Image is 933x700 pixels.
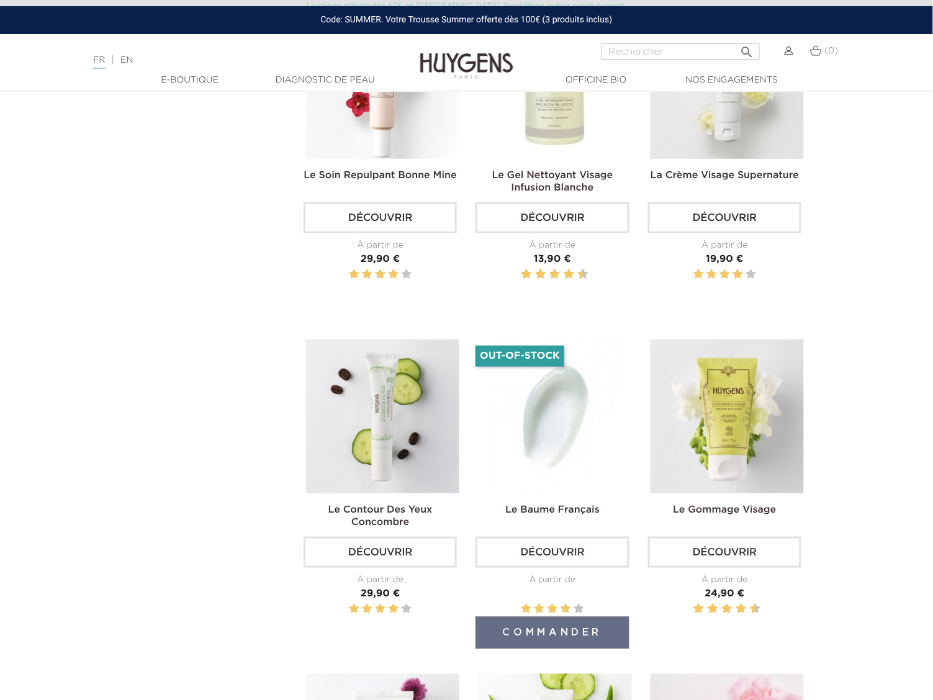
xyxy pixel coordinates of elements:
label: 3 [705,601,707,617]
label: 3 [533,267,534,282]
a: FR [93,56,105,69]
span: (0) [825,47,839,55]
input: Rechercher [602,43,760,60]
label: 9 [575,267,577,282]
a: Nos engagements [670,74,794,87]
span: 19,90 € [706,254,744,264]
li: Out-of-Stock [476,346,564,367]
label: 5 [574,601,584,617]
span: 13,90 € [534,254,571,264]
label: 6 [724,601,730,617]
a: E-Boutique [128,74,252,87]
a: Le Baume Français [505,505,600,515]
label: 6 [552,267,558,282]
label: 8 [566,267,572,282]
a: Découvrir [304,537,457,568]
div: À partir de [304,239,457,252]
a: Découvrir [648,537,801,568]
label: 4 [733,267,743,282]
a: Le Contour Des Yeux Concombre [328,505,433,527]
i:  [740,41,755,56]
a: Le Gommage Visage [674,505,777,515]
span: 29,90 € [361,589,400,599]
label: 2 [706,267,716,282]
a: La Crème Visage Supernature [651,171,799,181]
a: Découvrir [476,537,629,568]
label: 2 [696,601,702,617]
div: À partir de [304,573,457,586]
a: Officine Bio [534,74,659,87]
div: À partir de [648,239,801,252]
a: Découvrir [304,202,457,233]
label: 7 [734,601,736,617]
label: 5 [402,267,412,282]
a: EN [120,56,133,65]
div: À partir de [476,239,629,252]
label: 4 [710,601,716,617]
label: 3 [376,267,385,282]
label: 1 [349,601,359,617]
label: 9 [747,601,749,617]
label: 1 [521,601,531,617]
label: 5 [547,267,549,282]
label: 4 [561,601,570,617]
a: Le Gel Nettoyant Visage Infusion Blanche [492,171,613,193]
img: Le Contour Des Yeux Concombre [306,339,459,493]
img: Huygens [420,33,513,81]
label: 10 [752,601,759,617]
label: 8 [738,601,744,617]
label: 3 [548,601,557,617]
div: | [87,53,379,68]
label: 2 [534,601,544,617]
label: 2 [523,267,530,282]
label: 4 [389,601,399,617]
label: 3 [720,267,730,282]
label: 1 [691,601,693,617]
label: 4 [538,267,544,282]
label: 5 [402,601,412,617]
label: 1 [349,267,359,282]
span: 24,90 € [705,589,745,599]
img: Le Gommage Visage [651,339,804,493]
div: À partir de [648,573,801,586]
label: 5 [719,601,721,617]
div: À partir de [476,573,629,586]
label: 5 [746,267,756,282]
label: 4 [389,267,399,282]
button: Commander [476,617,629,649]
label: 1 [693,267,703,282]
span: 29,90 € [361,254,400,264]
a: Découvrir [648,202,801,233]
label: 7 [561,267,563,282]
button:  [736,40,759,56]
label: 10 [580,267,586,282]
label: 2 [362,601,372,617]
label: 3 [376,601,385,617]
label: 2 [362,267,372,282]
label: 1 [519,267,521,282]
a: Découvrir [476,202,629,233]
a: Diagnostic de peau [263,74,387,87]
a: Le Soin Repulpant Bonne Mine [304,171,457,181]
